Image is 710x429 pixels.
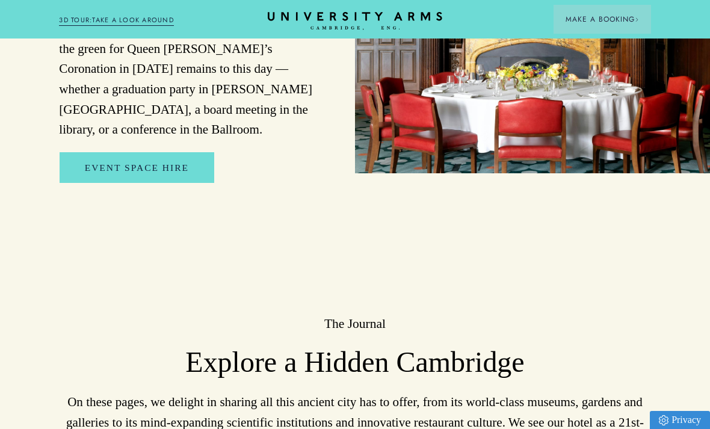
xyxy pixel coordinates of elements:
[59,315,650,333] h2: The Journal
[60,152,214,183] a: Event Space Hire
[566,14,639,25] span: Make a Booking
[650,411,710,429] a: Privacy
[659,415,668,425] img: Privacy
[59,345,650,380] h3: Explore a Hidden Cambridge
[59,15,174,26] a: 3D TOUR:TAKE A LOOK AROUND
[554,5,651,34] button: Make a BookingArrow icon
[268,12,442,31] a: Home
[635,17,639,22] img: Arrow icon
